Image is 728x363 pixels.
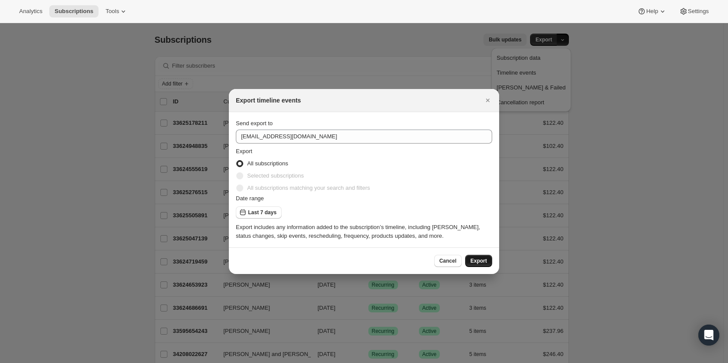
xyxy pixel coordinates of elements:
[247,160,288,167] span: All subscriptions
[236,223,492,240] div: Export includes any information added to the subscription’s timeline, including [PERSON_NAME], st...
[470,257,487,264] span: Export
[632,5,672,17] button: Help
[482,94,494,106] button: Close
[247,185,370,191] span: All subscriptions matching your search and filters
[14,5,48,17] button: Analytics
[105,8,119,15] span: Tools
[236,96,301,105] h2: Export timeline events
[439,257,456,264] span: Cancel
[236,120,273,127] span: Send export to
[100,5,133,17] button: Tools
[674,5,714,17] button: Settings
[688,8,709,15] span: Settings
[434,255,462,267] button: Cancel
[54,8,93,15] span: Subscriptions
[465,255,492,267] button: Export
[698,325,719,346] div: Open Intercom Messenger
[247,172,304,179] span: Selected subscriptions
[646,8,658,15] span: Help
[19,8,42,15] span: Analytics
[248,209,276,216] span: Last 7 days
[236,206,282,219] button: Last 7 days
[236,148,252,154] span: Export
[236,194,492,203] div: Date range
[49,5,99,17] button: Subscriptions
